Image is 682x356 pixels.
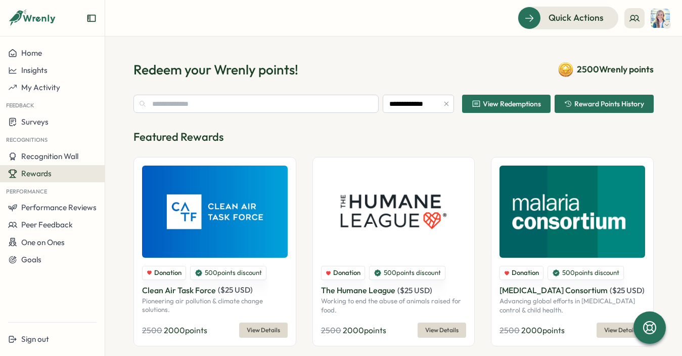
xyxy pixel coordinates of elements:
p: The Humane League [321,284,395,297]
span: ( $ 25 USD ) [397,286,432,295]
span: ( $ 25 USD ) [218,285,253,295]
div: 500 points discount [369,266,445,280]
button: View Redemptions [462,95,551,113]
span: 2000 points [164,325,207,335]
p: Featured Rewards [133,129,654,145]
span: View Details [425,323,459,337]
span: Performance Reviews [21,203,97,212]
span: Reward Points History [574,100,644,107]
span: My Activity [21,83,60,92]
span: 2500 [321,325,341,335]
span: Donation [512,268,539,278]
span: Donation [154,268,181,278]
p: Pioneering air pollution & climate change solutions. [142,297,288,314]
span: 2500 [499,325,520,335]
span: Goals [21,255,41,264]
p: [MEDICAL_DATA] Consortium [499,284,608,297]
p: Advancing global efforts in [MEDICAL_DATA] control & child health. [499,297,645,314]
span: Rewards [21,169,52,178]
span: 2500 Wrenly points [577,63,654,76]
div: 500 points discount [548,266,624,280]
span: Recognition Wall [21,151,78,161]
span: Peer Feedback [21,220,73,229]
img: Malaria Consortium [499,166,645,258]
span: 2500 [142,325,162,335]
span: Quick Actions [549,11,604,24]
button: View Details [418,323,466,338]
span: Insights [21,65,48,75]
span: Surveys [21,117,49,127]
span: Home [21,48,42,58]
button: Quick Actions [518,7,618,29]
span: View Redemptions [483,100,541,107]
span: One on Ones [21,238,65,247]
button: Expand sidebar [86,13,97,23]
button: View Details [597,323,645,338]
button: Reward Points History [555,95,654,113]
div: 500 points discount [190,266,266,280]
span: 2000 points [521,325,565,335]
span: Sign out [21,334,49,344]
span: View Details [247,323,280,337]
img: Bonnie Goode [651,9,670,28]
span: 2000 points [343,325,386,335]
button: View Details [239,323,288,338]
span: ( $ 25 USD ) [610,286,645,295]
span: Donation [333,268,360,278]
img: Clean Air Task Force [142,166,288,258]
p: Clean Air Task Force [142,284,216,297]
img: The Humane League [321,166,467,258]
h1: Redeem your Wrenly points! [133,61,298,78]
p: Working to end the abuse of animals raised for food. [321,297,467,314]
span: View Details [604,323,638,337]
